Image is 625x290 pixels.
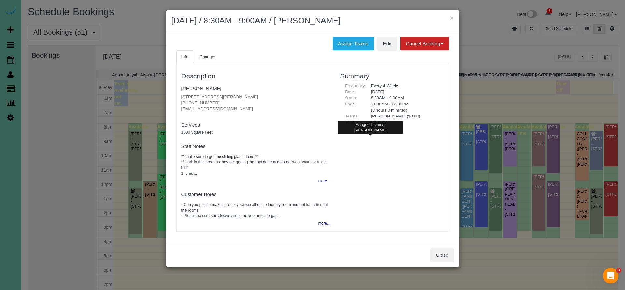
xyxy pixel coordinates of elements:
div: 8:30AM - 9:00AM [366,95,444,101]
div: Assigned Teams: [PERSON_NAME] [338,121,403,134]
button: × [450,14,454,21]
button: Cancel Booking [400,37,449,50]
p: [STREET_ADDRESS][PERSON_NAME] [PHONE_NUMBER] [EMAIL_ADDRESS][DOMAIN_NAME] [181,94,331,112]
h5: 1500 Square Feet [181,131,331,135]
span: Frequency: [345,83,366,88]
button: more... [314,219,330,228]
span: Starts: [345,95,357,100]
h4: Customer Notes [181,192,331,197]
iframe: Intercom live chat [603,268,618,283]
a: Info [176,50,194,64]
h2: [DATE] / 8:30AM - 9:00AM / [PERSON_NAME] [171,15,454,27]
span: 3 [616,268,621,273]
h3: Description [181,72,331,80]
pre: - Can you please make sure they sweep all of the laundry room and get trash from all the rooms - ... [181,202,331,219]
span: Ends: [345,102,356,106]
div: 11:30AM - 12:00PM (3 hours 0 minutes) [366,101,444,113]
h4: Services [181,122,331,128]
div: [DATE] [366,89,444,95]
a: Changes [194,50,221,64]
div: Every 4 Weeks [366,83,444,89]
span: Date: [345,90,355,94]
button: Assign Teams [333,37,374,50]
h4: Staff Notes [181,144,331,149]
a: Edit [377,37,397,50]
span: Teams: [345,114,359,118]
pre: ** make sure to get the sliding glass doors ** ** park in the street as they are getting the roof... [181,154,331,176]
h3: Summary [340,72,444,80]
a: [PERSON_NAME] [181,86,221,91]
li: [PERSON_NAME] ($0.00) [371,113,439,119]
button: Close [430,248,454,262]
button: more... [314,176,330,186]
span: Changes [199,54,216,59]
span: Info [181,54,189,59]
